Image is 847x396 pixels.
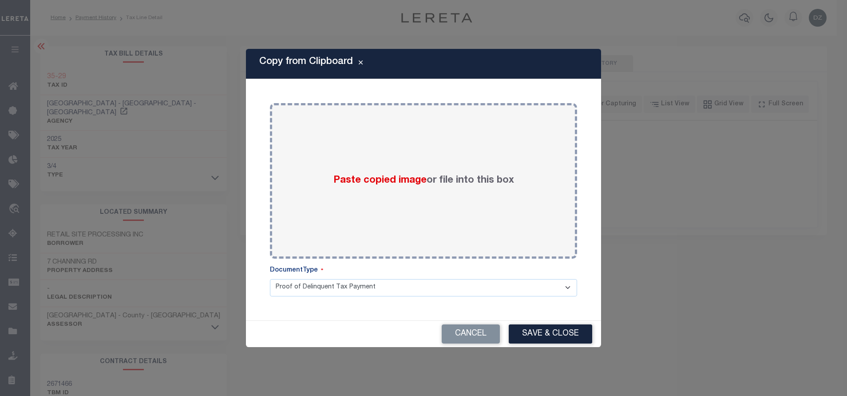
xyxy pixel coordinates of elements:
button: Cancel [442,324,500,344]
h5: Copy from Clipboard [259,56,353,68]
label: or file into this box [333,173,514,188]
button: Close [353,59,368,69]
span: Paste copied image [333,176,427,185]
button: Save & Close [509,324,592,344]
label: DocumentType [270,266,323,276]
